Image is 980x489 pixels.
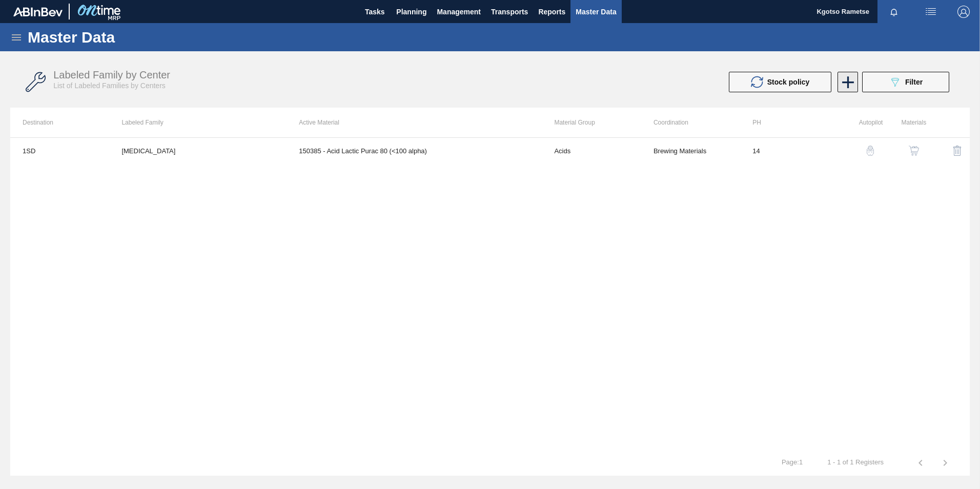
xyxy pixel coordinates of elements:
[858,138,883,163] button: auto-pilot-icon
[925,6,937,18] img: userActions
[845,138,883,163] div: Autopilot Configuration
[888,138,926,163] div: View Materials
[287,108,542,137] th: Active Material
[729,72,831,92] button: Stock policy
[542,138,641,164] td: Acids
[109,108,287,137] th: Labeled Family
[10,108,109,137] th: Destination
[862,72,949,92] button: Filter
[542,108,641,137] th: Material Group
[287,138,542,164] td: 150385 - Acid Lactic Purac 80 (<100 alpha)
[363,6,386,18] span: Tasks
[951,145,964,157] img: delete-icon
[641,108,740,137] th: Coordination
[53,81,166,90] span: List of Labeled Families by Centers
[883,108,926,137] th: Materials
[740,138,839,164] td: 14
[13,7,63,16] img: TNhmsLtSVTkK8tSr43FrP2fwEKptu5GPRR3wAAAABJRU5ErkJggg==
[767,78,809,86] span: Stock policy
[905,78,923,86] span: Filter
[729,72,836,92] div: Update stock policy
[902,138,926,163] button: shopping-cart-icon
[396,6,426,18] span: Planning
[109,138,287,164] td: [MEDICAL_DATA]
[10,138,109,164] td: 1SD
[865,146,875,156] img: auto-pilot-icon
[769,450,815,466] td: Page : 1
[641,138,740,164] td: Brewing Materials
[857,72,954,92] div: Filter labeled family by center
[840,108,883,137] th: Autopilot
[815,450,896,466] td: 1 - 1 of 1 Registers
[836,72,857,92] div: New labeled family by center
[740,108,839,137] th: PH
[53,69,170,80] span: Labeled Family by Center
[909,146,919,156] img: shopping-cart-icon
[538,6,565,18] span: Reports
[957,6,970,18] img: Logout
[491,6,528,18] span: Transports
[931,138,970,163] div: Delete Labeled Family X Center
[437,6,481,18] span: Management
[576,6,616,18] span: Master Data
[28,31,210,43] h1: Master Data
[945,138,970,163] button: delete-icon
[877,5,910,19] button: Notifications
